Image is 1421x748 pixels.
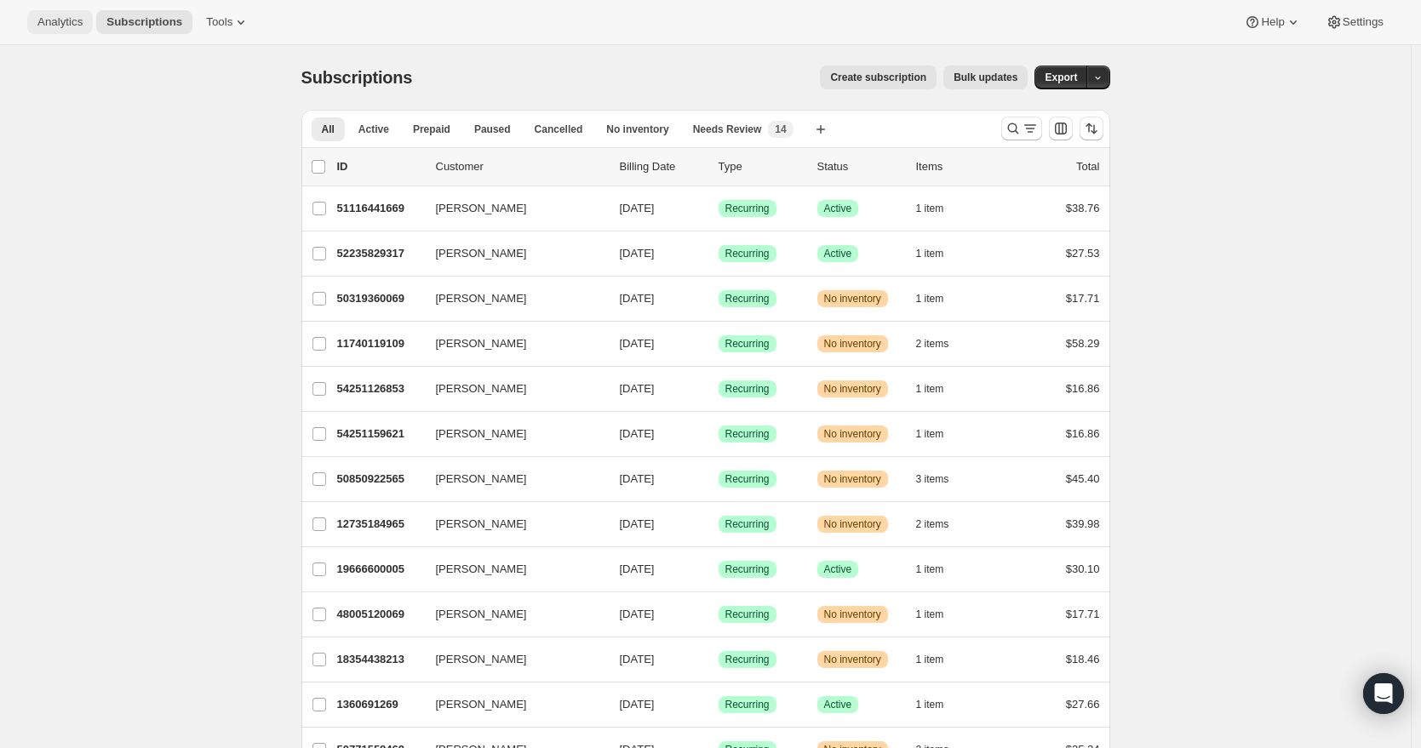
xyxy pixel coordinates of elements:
[426,646,596,673] button: [PERSON_NAME]
[27,10,93,34] button: Analytics
[824,247,852,260] span: Active
[1261,15,1284,29] span: Help
[337,561,422,578] p: 19666600005
[1315,10,1394,34] button: Settings
[196,10,260,34] button: Tools
[1066,517,1100,530] span: $39.98
[916,653,944,666] span: 1 item
[413,123,450,136] span: Prepaid
[916,693,963,717] button: 1 item
[824,562,852,576] span: Active
[436,516,527,533] span: [PERSON_NAME]
[1066,472,1100,485] span: $45.40
[1076,158,1099,175] p: Total
[620,562,655,575] span: [DATE]
[1343,15,1384,29] span: Settings
[916,557,963,581] button: 1 item
[337,425,422,443] p: 54251159621
[337,693,1100,717] div: 1360691269[PERSON_NAME][DATE]SuccessRecurringSuccessActive1 item$27.66
[620,202,655,214] span: [DATE]
[916,197,963,220] button: 1 item
[817,158,902,175] p: Status
[824,698,852,711] span: Active
[337,287,1100,311] div: 50319360069[PERSON_NAME][DATE]SuccessRecurringWarningNo inventory1 item$17.71
[916,337,949,351] span: 2 items
[620,698,655,711] span: [DATE]
[1034,66,1087,89] button: Export
[1066,427,1100,440] span: $16.86
[337,242,1100,266] div: 52235829317[PERSON_NAME][DATE]SuccessRecurringSuccessActive1 item$27.53
[916,517,949,531] span: 2 items
[824,382,881,396] span: No inventory
[824,517,881,531] span: No inventory
[725,562,770,576] span: Recurring
[916,332,968,356] button: 2 items
[916,698,944,711] span: 1 item
[725,472,770,486] span: Recurring
[301,68,413,87] span: Subscriptions
[337,245,422,262] p: 52235829317
[206,15,232,29] span: Tools
[337,158,422,175] p: ID
[96,10,192,34] button: Subscriptions
[725,698,770,711] span: Recurring
[820,66,937,89] button: Create subscription
[1066,562,1100,575] span: $30.10
[1049,117,1073,140] button: Customize table column order and visibility
[916,467,968,491] button: 3 items
[916,427,944,441] span: 1 item
[436,606,527,623] span: [PERSON_NAME]
[807,117,834,141] button: Create new view
[337,512,1100,536] div: 12735184965[PERSON_NAME][DATE]SuccessRecurringWarningNo inventory2 items$39.98
[337,516,422,533] p: 12735184965
[824,472,881,486] span: No inventory
[943,66,1028,89] button: Bulk updates
[426,195,596,222] button: [PERSON_NAME]
[1080,117,1103,140] button: Sort the results
[337,557,1100,581] div: 19666600005[PERSON_NAME][DATE]SuccessRecurringSuccessActive1 item$30.10
[620,427,655,440] span: [DATE]
[824,292,881,305] span: No inventory
[426,420,596,448] button: [PERSON_NAME]
[725,653,770,666] span: Recurring
[620,337,655,350] span: [DATE]
[426,465,596,493] button: [PERSON_NAME]
[719,158,804,175] div: Type
[337,602,1100,626] div: 48005120069[PERSON_NAME][DATE]SuccessRecurringWarningNo inventory1 item$17.71
[1045,71,1077,84] span: Export
[916,512,968,536] button: 2 items
[916,202,944,215] span: 1 item
[436,471,527,488] span: [PERSON_NAME]
[824,337,881,351] span: No inventory
[824,608,881,621] span: No inventory
[1066,202,1100,214] span: $38.76
[426,556,596,583] button: [PERSON_NAME]
[337,335,422,352] p: 11740119109
[358,123,389,136] span: Active
[725,427,770,441] span: Recurring
[620,653,655,665] span: [DATE]
[916,608,944,621] span: 1 item
[916,472,949,486] span: 3 items
[474,123,511,136] span: Paused
[436,561,527,578] span: [PERSON_NAME]
[337,332,1100,356] div: 11740119109[PERSON_NAME][DATE]SuccessRecurringWarningNo inventory2 items$58.29
[37,15,83,29] span: Analytics
[1066,653,1100,665] span: $18.46
[725,202,770,215] span: Recurring
[620,158,705,175] p: Billing Date
[1066,247,1100,260] span: $27.53
[725,247,770,260] span: Recurring
[436,380,527,397] span: [PERSON_NAME]
[725,382,770,396] span: Recurring
[426,330,596,357] button: [PERSON_NAME]
[1066,337,1100,350] span: $58.29
[337,606,422,623] p: 48005120069
[916,648,963,671] button: 1 item
[620,382,655,395] span: [DATE]
[436,425,527,443] span: [PERSON_NAME]
[775,123,786,136] span: 14
[916,247,944,260] span: 1 item
[337,197,1100,220] div: 51116441669[PERSON_NAME][DATE]SuccessRecurringSuccessActive1 item$38.76
[916,287,963,311] button: 1 item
